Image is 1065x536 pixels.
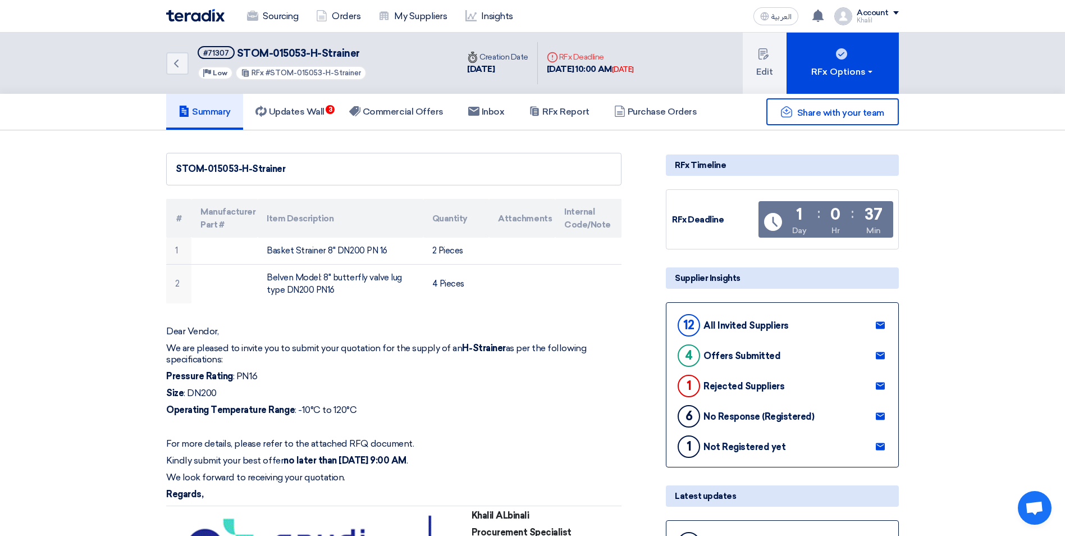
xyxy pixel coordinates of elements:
div: 4 [678,344,700,367]
strong: Pressure Rating [166,371,233,381]
strong: Size [166,388,184,398]
p: For more details, please refer to the attached RFQ document. [166,438,621,449]
strong: no later than [DATE] 9:00 AM [284,455,406,466]
td: Belven Model: 8" butterfly valve lug type DN200 PN16 [258,264,423,303]
img: profile_test.png [834,7,852,25]
div: RFx Options [811,65,875,79]
h5: Inbox [468,106,505,117]
div: Rejected Suppliers [703,381,784,392]
span: Low [213,69,227,77]
a: Orders [307,4,369,29]
h5: Purchase Orders [614,106,697,117]
p: Kindly submit your best offer . [166,455,621,466]
td: 2 Pieces [423,238,490,264]
div: 6 [678,405,700,428]
div: Day [792,225,807,237]
div: STOM-015053-H-Strainer [176,162,612,176]
div: [DATE] 10:00 AM [547,63,634,76]
div: Not Registered yet [703,442,785,452]
a: Summary [166,94,243,130]
button: RFx Options [787,33,899,94]
div: Hr [831,225,839,237]
span: Share with your team [797,107,884,118]
span: العربية [771,13,792,21]
td: 4 Pieces [423,264,490,303]
a: Insights [456,4,522,29]
th: Attachments [489,199,555,238]
p: We are pleased to invite you to submit your quotation for the supply of an as per the following s... [166,343,621,365]
h5: Summary [179,106,231,117]
strong: Regards, [166,489,203,499]
div: Supplier Insights [666,267,899,289]
div: 0 [830,207,840,222]
a: Updates Wall3 [243,94,337,130]
p: : PN16 [166,371,621,382]
div: No Response (Registered) [703,411,814,422]
a: RFx Report [516,94,601,130]
span: #STOM-015053-H-Strainer [266,69,361,77]
button: Edit [743,33,787,94]
div: Offers Submitted [703,351,780,361]
div: Min [866,225,881,237]
th: Internal Code/Note [555,199,621,238]
div: Latest updates [666,485,899,507]
p: Dear Vendor, [166,326,621,337]
strong: Khalil ALbinali [472,510,529,521]
div: Creation Date [467,51,528,63]
img: Teradix logo [166,9,225,22]
a: Commercial Offers [337,94,456,130]
div: : [817,203,820,224]
th: Manufacturer Part # [191,199,258,238]
p: We look forward to receiving your quotation. [166,472,621,483]
td: 2 [166,264,191,303]
p: : DN200 [166,388,621,399]
td: 1 [166,238,191,264]
div: 12 [678,314,700,337]
h5: Updates Wall [255,106,324,117]
div: #71307 [203,49,229,57]
div: RFx Timeline [666,155,899,176]
a: My Suppliers [369,4,456,29]
strong: H-Strainer [462,343,505,353]
a: Inbox [456,94,517,130]
span: 3 [326,105,335,114]
h5: STOM-015053-H-Strainer [198,46,367,60]
h5: Commercial Offers [349,106,444,117]
h5: RFx Report [529,106,589,117]
div: 1 [796,207,802,222]
button: العربية [753,7,798,25]
div: [DATE] [467,63,528,76]
div: 1 [678,435,700,458]
div: All Invited Suppliers [703,320,789,331]
div: Khalil [857,17,899,24]
div: RFx Deadline [672,214,756,226]
strong: Operating Temperature Range [166,405,295,415]
p: : -10°C to 120°C [166,405,621,416]
span: RFx [252,69,264,77]
th: # [166,199,191,238]
a: Sourcing [238,4,307,29]
div: 37 [865,207,882,222]
div: Open chat [1018,491,1052,525]
div: 1 [678,375,700,397]
div: : [851,203,854,224]
div: RFx Deadline [547,51,634,63]
th: Item Description [258,199,423,238]
div: [DATE] [612,64,634,75]
span: STOM-015053-H-Strainer [237,47,360,60]
div: Account [857,8,889,18]
th: Quantity [423,199,490,238]
td: Basket Strainer 8" DN200 PN 16 [258,238,423,264]
a: Purchase Orders [602,94,710,130]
